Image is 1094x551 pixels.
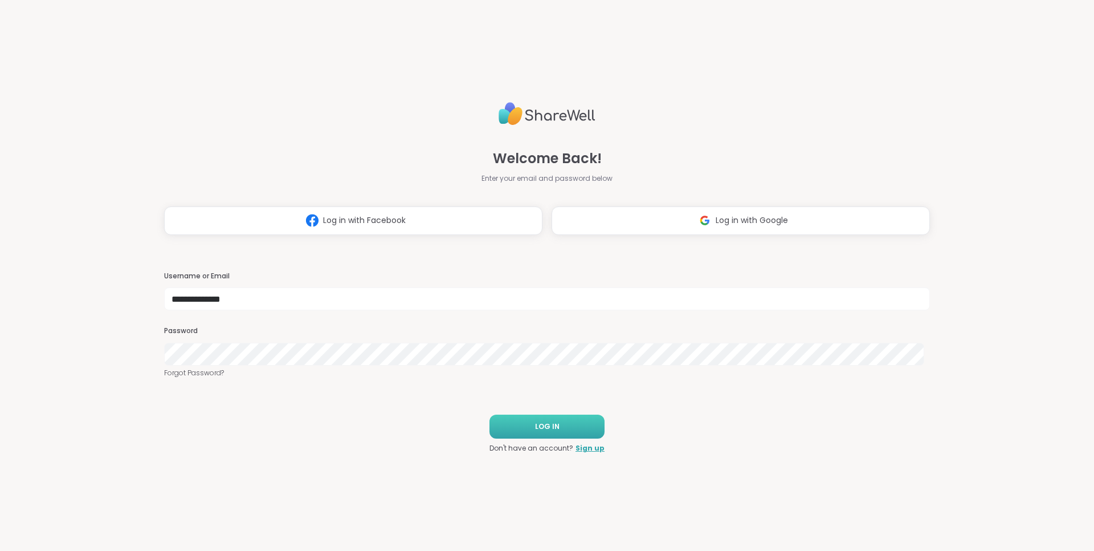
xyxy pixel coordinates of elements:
[301,210,323,231] img: ShareWell Logomark
[323,214,406,226] span: Log in with Facebook
[164,326,930,336] h3: Password
[489,443,573,453] span: Don't have an account?
[535,422,560,432] span: LOG IN
[489,415,605,439] button: LOG IN
[493,148,602,169] span: Welcome Back!
[499,98,595,130] img: ShareWell Logo
[164,368,930,378] a: Forgot Password?
[552,206,930,235] button: Log in with Google
[575,443,605,453] a: Sign up
[481,173,613,184] span: Enter your email and password below
[164,272,930,281] h3: Username or Email
[716,214,788,226] span: Log in with Google
[694,210,716,231] img: ShareWell Logomark
[164,206,542,235] button: Log in with Facebook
